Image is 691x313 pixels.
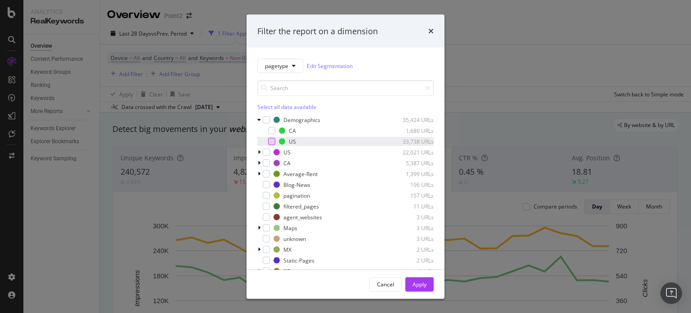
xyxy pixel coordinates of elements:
[257,80,434,96] input: Search
[283,256,314,264] div: Static-Pages
[283,267,290,275] div: BZ
[390,245,434,253] div: 2 URLs
[257,25,378,37] div: Filter the report on a dimension
[390,137,434,145] div: 33,738 URLs
[369,277,402,291] button: Cancel
[390,191,434,199] div: 157 URLs
[390,148,434,156] div: 22,021 URLs
[283,181,310,188] div: Blog-News
[283,159,291,167] div: CA
[390,127,434,134] div: 1,686 URLs
[428,25,434,37] div: times
[283,191,310,199] div: pagination
[265,62,288,69] span: pagetype
[390,235,434,242] div: 3 URLs
[257,59,303,73] button: pagetype
[257,103,434,111] div: Select all data available
[289,137,296,145] div: US
[289,127,296,134] div: CA
[283,245,292,253] div: MX
[283,213,322,221] div: agent_websites
[283,224,297,231] div: Maps
[390,116,434,123] div: 35,424 URLs
[283,148,291,156] div: US
[247,14,444,299] div: modal
[283,235,306,242] div: unknown
[660,282,682,304] div: Open Intercom Messenger
[390,181,434,188] div: 196 URLs
[390,267,434,275] div: 1 URL
[390,159,434,167] div: 5,387 URLs
[377,280,394,288] div: Cancel
[283,202,319,210] div: filtered_pages
[390,256,434,264] div: 2 URLs
[283,170,318,177] div: Average-Rent
[283,116,320,123] div: Demographics
[405,277,434,291] button: Apply
[390,170,434,177] div: 1,399 URLs
[390,213,434,221] div: 3 URLs
[390,224,434,231] div: 3 URLs
[390,202,434,210] div: 11 URLs
[307,61,353,70] a: Edit Segmentation
[413,280,426,288] div: Apply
